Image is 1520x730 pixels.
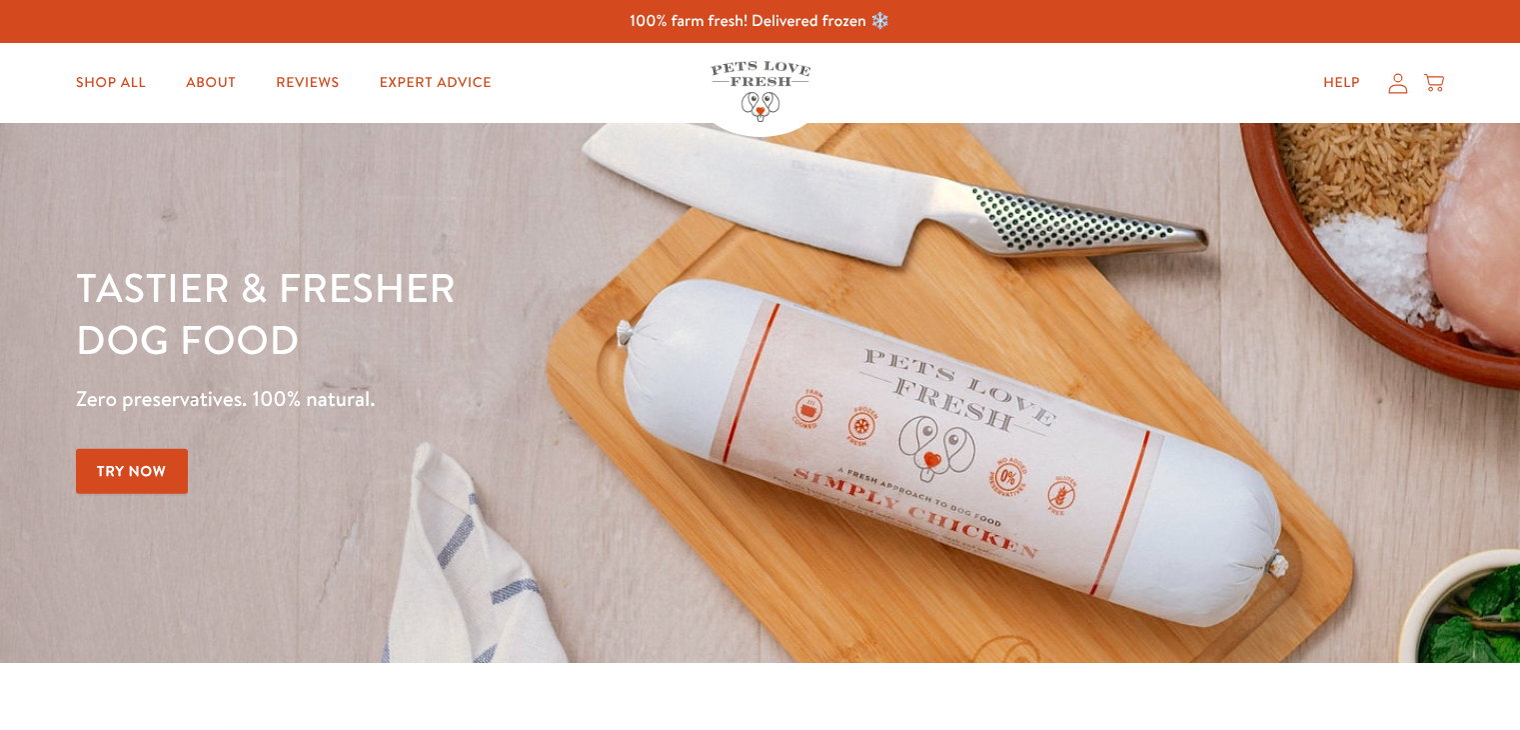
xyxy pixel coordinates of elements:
p: Zero preservatives. 100% natural. [76,381,988,417]
a: Try Now [76,449,188,494]
a: About [170,63,252,103]
a: Shop All [60,63,162,103]
a: Expert Advice [364,63,508,103]
a: Reviews [260,63,355,103]
img: Pets Love Fresh [711,61,810,122]
h1: Tastier & fresher dog food [76,261,988,365]
a: Help [1307,63,1376,103]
